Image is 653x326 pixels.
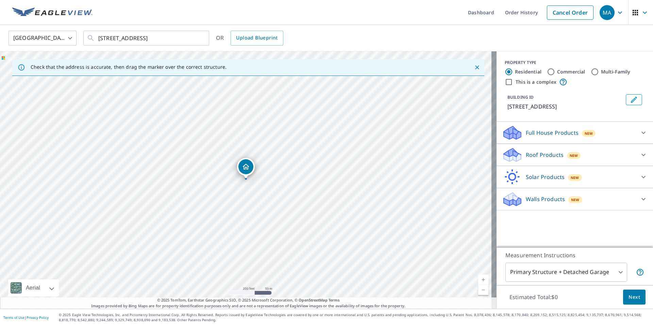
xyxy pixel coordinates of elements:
[626,94,642,105] button: Edit building 1
[504,290,563,305] p: Estimated Total: $0
[216,31,283,46] div: OR
[505,251,644,259] p: Measurement Instructions
[502,125,648,141] div: Full House ProductsNew
[623,290,646,305] button: Next
[601,68,631,75] label: Multi-Family
[299,297,327,303] a: OpenStreetMap
[515,68,541,75] label: Residential
[526,195,565,203] p: Walls Products
[547,5,593,20] a: Cancel Order
[31,64,227,70] p: Check that the address is accurate, then drag the marker over the correct structure.
[526,129,579,137] p: Full House Products
[27,315,49,320] a: Privacy Policy
[157,297,340,303] span: © 2025 TomTom, Earthstar Geographics SIO, © 2025 Microsoft Corporation, ©
[502,191,648,207] div: Walls ProductsNew
[59,312,650,323] p: © 2025 Eagle View Technologies, Inc. and Pictometry International Corp. All Rights Reserved. Repo...
[526,173,565,181] p: Solar Products
[473,63,482,72] button: Close
[478,275,488,285] a: Current Level 17, Zoom In
[3,315,49,320] p: |
[571,197,580,202] span: New
[505,263,627,282] div: Primary Structure + Detached Garage
[12,7,93,18] img: EV Logo
[507,94,534,100] p: BUILDING ID
[516,79,556,85] label: This is a complex
[98,29,195,48] input: Search by address or latitude-longitude
[526,151,564,159] p: Roof Products
[3,315,24,320] a: Terms of Use
[24,279,42,296] div: Aerial
[478,285,488,295] a: Current Level 17, Zoom Out
[570,153,578,158] span: New
[636,268,644,276] span: Your report will include the primary structure and a detached garage if one exists.
[505,60,645,66] div: PROPERTY TYPE
[557,68,585,75] label: Commercial
[507,102,623,111] p: [STREET_ADDRESS]
[502,147,648,163] div: Roof ProductsNew
[571,175,579,180] span: New
[585,131,593,136] span: New
[236,34,278,42] span: Upload Blueprint
[231,31,283,46] a: Upload Blueprint
[8,279,59,296] div: Aerial
[237,158,255,179] div: Dropped pin, building 1, Residential property, 2598 Horseshoe Bend Rd SW Marietta, GA 30064
[600,5,615,20] div: MA
[9,29,77,48] div: [GEOGRAPHIC_DATA]
[502,169,648,185] div: Solar ProductsNew
[329,297,340,303] a: Terms
[629,293,640,301] span: Next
